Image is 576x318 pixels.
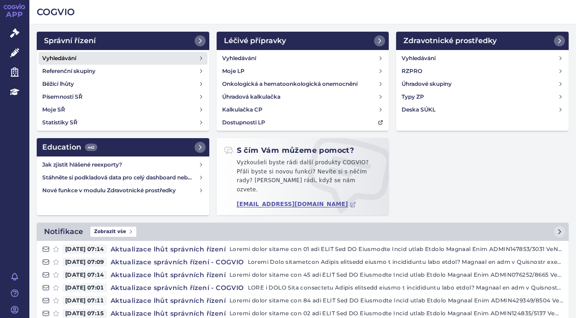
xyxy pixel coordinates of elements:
[62,296,107,305] span: [DATE] 07:11
[403,35,497,46] h2: Zdravotnické prostředky
[218,52,387,65] a: Vyhledávání
[62,283,107,292] span: [DATE] 07:01
[248,283,563,292] p: LORE i DOLO Sita consectetu Adipis elitsedd eiusmo t incididuntu labo etdol? Magnaal en adm v Qui...
[218,116,387,129] a: Dostupnosti LP
[218,78,387,90] a: Onkologická a hematoonkologická onemocnění
[90,227,136,237] span: Zobrazit vše
[229,309,563,318] p: Loremi dolor sitame con 02 adi ELIT Sed DO Eiusmodte Incid utlab Etdolo Magnaal Enim ADMIN124835/...
[42,79,74,89] h4: Běžící lhůty
[222,92,280,101] h4: Úhradová kalkulačka
[224,35,286,46] h2: Léčivé přípravky
[107,245,229,254] h4: Aktualizace lhůt správních řízení
[42,67,95,76] h4: Referenční skupiny
[398,78,567,90] a: Úhradové skupiny
[396,32,569,50] a: Zdravotnické prostředky
[39,103,207,116] a: Moje SŘ
[107,296,229,305] h4: Aktualizace lhůt správních řízení
[107,257,248,267] h4: Aktualizace správních řízení - COGVIO
[39,116,207,129] a: Statistiky SŘ
[398,103,567,116] a: Deska SÚKL
[398,52,567,65] a: Vyhledávání
[39,171,207,184] a: Stáhněte si podkladová data pro celý dashboard nebo obrázek grafu v COGVIO App modulu Analytics
[107,283,248,292] h4: Aktualizace správních řízení - COGVIO
[42,160,198,169] h4: Jak zjistit hlášené reexporty?
[107,270,229,279] h4: Aktualizace lhůt správních řízení
[222,54,256,63] h4: Vyhledávání
[237,201,357,208] a: [EMAIL_ADDRESS][DOMAIN_NAME]
[37,138,209,156] a: Education442
[402,105,436,114] h4: Deska SÚKL
[37,223,569,241] a: NotifikaceZobrazit vše
[62,257,107,267] span: [DATE] 07:09
[44,35,96,46] h2: Správní řízení
[37,6,569,18] h2: COGVIO
[229,270,563,279] p: Loremi dolor sitame con 45 adi ELIT Sed DO Eiusmodte Incid utlab Etdolo Magnaal Enim ADMIN076252/...
[218,65,387,78] a: Moje LP
[62,309,107,318] span: [DATE] 07:15
[39,65,207,78] a: Referenční skupiny
[222,105,263,114] h4: Kalkulačka CP
[222,67,245,76] h4: Moje LP
[398,90,567,103] a: Typy ZP
[248,257,563,267] p: Loremi Dolo sitametcon Adipis elitsedd eiusmo t incididuntu labo etdol? Magnaal en adm v Quisnost...
[42,118,78,127] h4: Statistiky SŘ
[39,90,207,103] a: Písemnosti SŘ
[44,226,83,237] h2: Notifikace
[85,144,97,151] span: 442
[42,105,65,114] h4: Moje SŘ
[42,92,83,101] h4: Písemnosti SŘ
[42,54,76,63] h4: Vyhledávání
[402,79,452,89] h4: Úhradové skupiny
[39,78,207,90] a: Běžící lhůty
[42,186,198,195] h4: Nové funkce v modulu Zdravotnické prostředky
[402,92,424,101] h4: Typy ZP
[398,65,567,78] a: RZPRO
[222,118,265,127] h4: Dostupnosti LP
[62,270,107,279] span: [DATE] 07:14
[37,32,209,50] a: Správní řízení
[39,52,207,65] a: Vyhledávání
[39,158,207,171] a: Jak zjistit hlášené reexporty?
[39,184,207,197] a: Nové funkce v modulu Zdravotnické prostředky
[402,54,436,63] h4: Vyhledávání
[229,245,563,254] p: Loremi dolor sitame con 01 adi ELIT Sed DO Eiusmodte Incid utlab Etdolo Magnaal Enim ADMIN147853/...
[224,158,382,198] p: Vyzkoušeli byste rádi další produkty COGVIO? Přáli byste si novou funkci? Nevíte si s něčím rady?...
[402,67,422,76] h4: RZPRO
[218,90,387,103] a: Úhradová kalkulačka
[229,296,563,305] p: Loremi dolor sitame con 84 adi ELIT Sed DO Eiusmodte Incid utlab Etdolo Magnaal Enim ADMIN429349/...
[42,173,198,182] h4: Stáhněte si podkladová data pro celý dashboard nebo obrázek grafu v COGVIO App modulu Analytics
[217,32,389,50] a: Léčivé přípravky
[42,142,97,153] h2: Education
[107,309,229,318] h4: Aktualizace lhůt správních řízení
[62,245,107,254] span: [DATE] 07:14
[218,103,387,116] a: Kalkulačka CP
[222,79,358,89] h4: Onkologická a hematoonkologická onemocnění
[224,145,354,156] h2: S čím Vám můžeme pomoct?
